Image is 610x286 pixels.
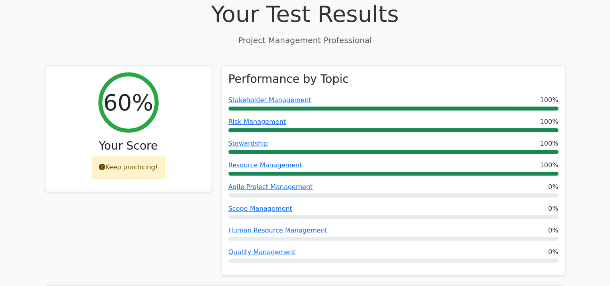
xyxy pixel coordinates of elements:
a: Stewardship [228,140,268,147]
span: 100% [540,117,559,127]
a: Stakeholder Management [228,96,311,104]
a: Human Resource Management [228,226,328,234]
span: 0% [548,204,558,214]
span: 0% [548,182,558,192]
a: Risk Management [228,118,286,126]
a: Quality Management [228,248,296,256]
h1: Your Test Results [45,0,565,27]
span: 100% [540,160,559,170]
div: Keep practicing! [92,156,165,179]
h3: Your Score [52,139,205,153]
a: Scope Management [228,205,292,212]
span: 0% [548,226,558,235]
p: Project Management Professional [45,34,565,46]
span: 100% [540,95,559,105]
a: Resource Management [228,161,302,169]
span: 0% [548,247,558,257]
h3: Performance by Topic [228,72,349,86]
a: Agile Project Management [228,183,313,191]
span: 100% [540,139,559,148]
h2: 60% [103,89,153,116]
